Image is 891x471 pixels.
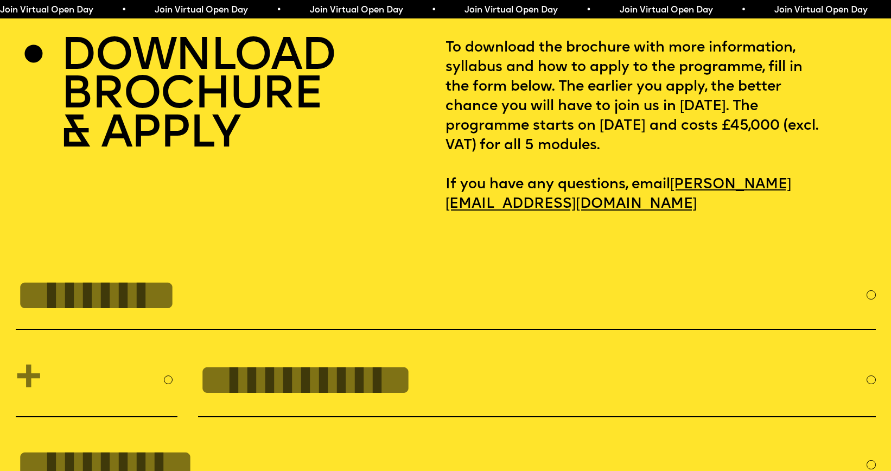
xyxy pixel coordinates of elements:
[431,6,436,15] span: •
[61,39,335,156] h2: DOWNLOAD BROCHURE & APPLY
[445,171,791,218] a: [PERSON_NAME][EMAIL_ADDRESS][DOMAIN_NAME]
[445,39,876,215] p: To download the brochure with more information, syllabus and how to apply to the programme, fill ...
[741,6,746,15] span: •
[586,6,591,15] span: •
[122,6,126,15] span: •
[276,6,281,15] span: •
